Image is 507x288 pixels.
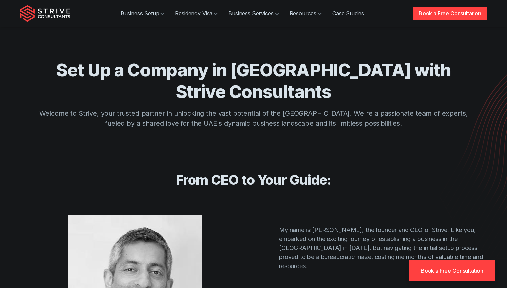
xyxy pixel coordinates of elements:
[279,225,487,271] p: My name is [PERSON_NAME], the founder and CEO of Strive. Like you, I embarked on the exciting jou...
[223,7,284,20] a: Business Services
[39,59,468,103] h1: Set Up a Company in [GEOGRAPHIC_DATA] with Strive Consultants
[284,7,327,20] a: Resources
[39,108,468,128] p: Welcome to Strive, your trusted partner in unlocking the vast potential of the [GEOGRAPHIC_DATA]....
[409,260,495,281] a: Book a Free Consultation
[20,5,70,22] img: Strive Consultants
[413,7,487,20] a: Book a Free Consultation
[39,172,468,189] h2: From CEO to Your Guide:
[327,7,370,20] a: Case Studies
[115,7,170,20] a: Business Setup
[170,7,223,20] a: Residency Visa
